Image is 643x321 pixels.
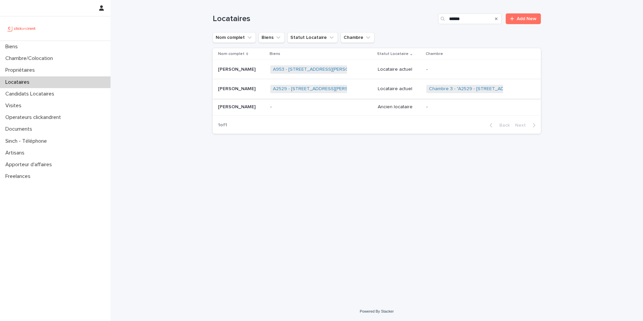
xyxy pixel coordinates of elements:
[378,67,421,72] p: Locataire actuel
[3,67,40,73] p: Propriétaires
[512,122,541,128] button: Next
[273,86,372,92] a: A2529 - [STREET_ADDRESS][PERSON_NAME]
[259,32,285,43] button: Biens
[3,126,38,132] p: Documents
[213,79,541,99] tr: [PERSON_NAME][PERSON_NAME] A2529 - [STREET_ADDRESS][PERSON_NAME] Locataire actuelChambre 3 - "A25...
[218,85,257,92] p: [PERSON_NAME]
[378,104,421,110] p: Ancien locataire
[3,44,23,50] p: Biens
[213,14,435,24] h1: Locataires
[3,138,52,144] p: Sinch - Téléphone
[515,123,530,128] span: Next
[426,67,510,72] p: -
[213,32,256,43] button: Nom complet
[3,103,27,109] p: Visites
[3,55,58,62] p: Chambre/Colocation
[270,50,280,58] p: Biens
[506,13,541,24] a: Add New
[3,173,36,180] p: Freelances
[378,86,421,92] p: Locataire actuel
[517,16,537,21] span: Add New
[3,114,66,121] p: Operateurs clickandrent
[429,86,559,92] a: Chambre 3 - "A2529 - [STREET_ADDRESS][PERSON_NAME]"
[3,79,35,85] p: Locataires
[341,32,374,43] button: Chambre
[3,162,57,168] p: Apporteur d'affaires
[438,13,502,24] input: Search
[213,117,232,133] p: 1 of 1
[484,122,512,128] button: Back
[287,32,338,43] button: Statut Locataire
[426,50,443,58] p: Chambre
[495,123,510,128] span: Back
[213,60,541,79] tr: [PERSON_NAME][PERSON_NAME] A953 - [STREET_ADDRESS][PERSON_NAME] Locataire actuel-
[360,309,394,313] a: Powered By Stacker
[377,50,409,58] p: Statut Locataire
[218,65,257,72] p: [PERSON_NAME]
[3,150,30,156] p: Artisans
[218,103,257,110] p: [PERSON_NAME]
[426,104,510,110] p: -
[3,91,60,97] p: Candidats Locataires
[5,22,38,35] img: UCB0brd3T0yccxBKYDjQ
[218,50,244,58] p: Nom complet
[273,67,369,72] a: A953 - [STREET_ADDRESS][PERSON_NAME]
[213,99,541,115] tr: [PERSON_NAME][PERSON_NAME] -Ancien locataire-
[270,104,354,110] p: -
